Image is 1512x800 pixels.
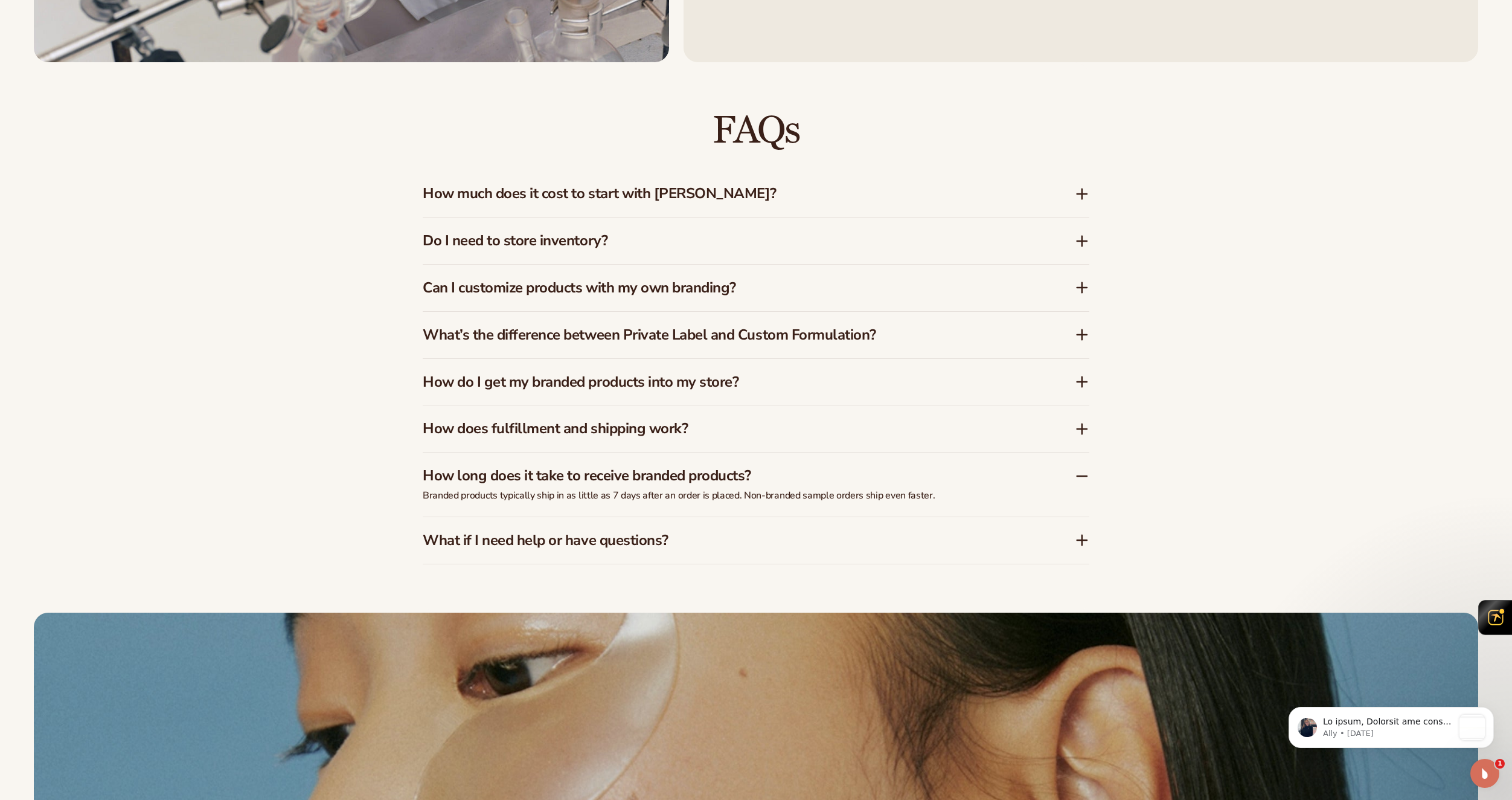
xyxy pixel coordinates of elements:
[423,279,1039,297] h3: Can I customize products with my own branding?
[1470,759,1499,788] iframe: Intercom live chat
[423,373,1039,391] h3: How do I get my branded products into my store?
[423,532,1039,549] h3: What if I need help or have questions?
[423,232,1039,250] h3: Do I need to store inventory?
[423,420,1039,437] h3: How does fulfillment and shipping work?
[423,111,1089,151] h2: FAQs
[1495,759,1505,769] span: 1
[423,185,1039,202] h3: How much does it cost to start with [PERSON_NAME]?
[423,326,1039,344] h3: What’s the difference between Private Label and Custom Formulation?
[1270,683,1512,767] iframe: Intercom notifications message
[423,467,1039,485] h3: How long does it take to receive branded products?
[423,489,1027,502] p: Branded products typically ship in as little as 7 days after an order is placed. Non-branded samp...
